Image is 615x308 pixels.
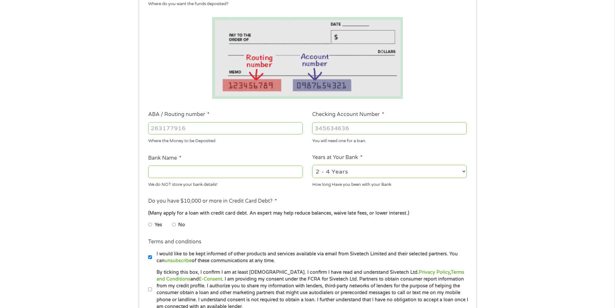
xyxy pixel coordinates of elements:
[312,179,467,188] div: How long Have you been with your Bank
[148,136,303,144] div: Where the Money to be Deposited
[312,111,384,118] label: Checking Account Number
[419,270,450,275] a: Privacy Policy
[152,250,469,264] label: I would like to be kept informed of other products and services available via email from Sivetech...
[148,210,466,217] div: (Many apply for a loan with credit card debt. An expert may help reduce balances, waive late fees...
[148,179,303,188] div: We do NOT store your bank details!
[212,17,403,99] img: Routing number location
[148,198,277,205] label: Do you have $10,000 or more in Credit Card Debt?
[312,122,467,134] input: 345634636
[155,221,162,228] label: Yes
[148,239,201,245] label: Terms and conditions
[148,155,181,162] label: Bank Name
[165,258,192,263] a: unsubscribe
[148,1,462,7] div: Where do you want the funds deposited?
[199,276,222,282] a: E-Consent
[157,270,464,282] a: Terms and Conditions
[148,111,210,118] label: ABA / Routing number
[178,221,185,228] label: No
[148,122,303,134] input: 263177916
[312,154,363,161] label: Years at Your Bank
[312,136,467,144] div: You will need one for a loan.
